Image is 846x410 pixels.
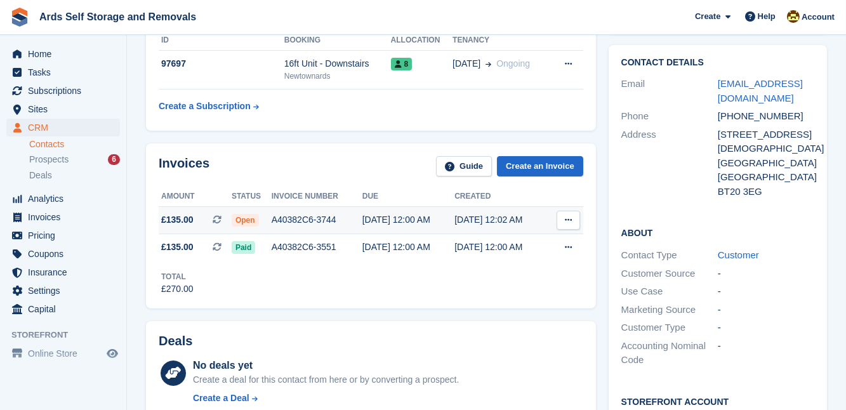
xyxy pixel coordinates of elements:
div: Create a Subscription [159,100,251,113]
span: Deals [29,169,52,182]
a: Customer [718,249,759,260]
div: [DATE] 12:02 AM [454,213,547,227]
th: Booking [284,30,391,51]
th: Invoice number [272,187,362,207]
a: menu [6,190,120,208]
img: Mark McFerran [787,10,800,23]
a: menu [6,345,120,362]
span: Create [695,10,720,23]
a: Prospects 6 [29,153,120,166]
a: [EMAIL_ADDRESS][DOMAIN_NAME] [718,78,803,103]
h2: Invoices [159,156,209,177]
th: ID [159,30,284,51]
h2: Deals [159,334,192,348]
img: stora-icon-8386f47178a22dfd0bd8f6a31ec36ba5ce8667c1dd55bd0f319d3a0aa187defe.svg [10,8,29,27]
div: Contact Type [621,248,718,263]
span: Coupons [28,245,104,263]
div: - [718,339,814,367]
div: Email [621,77,718,105]
div: [PHONE_NUMBER] [718,109,814,124]
div: Use Case [621,284,718,299]
a: Deals [29,169,120,182]
span: Prospects [29,154,69,166]
div: Address [621,128,718,199]
div: Total [161,271,194,282]
div: Phone [621,109,718,124]
a: menu [6,45,120,63]
span: Open [232,214,259,227]
a: Contacts [29,138,120,150]
th: Allocation [391,30,453,51]
span: Capital [28,300,104,318]
div: Newtownards [284,70,391,82]
span: £135.00 [161,241,194,254]
a: menu [6,227,120,244]
th: Created [454,187,547,207]
span: Paid [232,241,255,254]
div: Customer Source [621,267,718,281]
span: [DATE] [453,57,480,70]
h2: Storefront Account [621,395,814,407]
a: menu [6,119,120,136]
a: Create an Invoice [497,156,583,177]
div: A40382C6-3551 [272,241,362,254]
div: Create a Deal [193,392,249,405]
a: Create a Deal [193,392,459,405]
th: Tenancy [453,30,550,51]
a: Create a Subscription [159,95,259,118]
div: No deals yet [193,358,459,373]
a: Ards Self Storage and Removals [34,6,201,27]
a: Guide [436,156,492,177]
a: menu [6,82,120,100]
span: Help [758,10,776,23]
div: - [718,321,814,335]
span: 8 [391,58,413,70]
a: menu [6,300,120,318]
span: Account [802,11,835,23]
span: Sites [28,100,104,118]
span: Tasks [28,63,104,81]
span: Analytics [28,190,104,208]
div: [DATE] 12:00 AM [454,241,547,254]
span: Home [28,45,104,63]
div: [GEOGRAPHIC_DATA] [718,170,814,185]
span: Storefront [11,329,126,341]
span: Online Store [28,345,104,362]
div: Marketing Source [621,303,718,317]
th: Due [362,187,455,207]
div: [DATE] 12:00 AM [362,213,455,227]
div: £270.00 [161,282,194,296]
th: Amount [159,187,232,207]
div: Create a deal for this contact from here or by converting a prospect. [193,373,459,387]
span: Insurance [28,263,104,281]
div: 16ft Unit - Downstairs [284,57,391,70]
span: Invoices [28,208,104,226]
div: [GEOGRAPHIC_DATA] [718,156,814,171]
h2: Contact Details [621,58,814,68]
a: menu [6,263,120,281]
a: menu [6,63,120,81]
span: £135.00 [161,213,194,227]
div: [STREET_ADDRESS][DEMOGRAPHIC_DATA] [718,128,814,156]
th: Status [232,187,272,207]
span: Pricing [28,227,104,244]
span: CRM [28,119,104,136]
a: menu [6,208,120,226]
span: Ongoing [496,58,530,69]
div: Customer Type [621,321,718,335]
div: - [718,267,814,281]
a: Preview store [105,346,120,361]
a: menu [6,100,120,118]
a: menu [6,282,120,300]
h2: About [621,226,814,239]
div: BT20 3EG [718,185,814,199]
div: Accounting Nominal Code [621,339,718,367]
div: - [718,303,814,317]
span: Subscriptions [28,82,104,100]
span: Settings [28,282,104,300]
div: A40382C6-3744 [272,213,362,227]
div: [DATE] 12:00 AM [362,241,455,254]
a: menu [6,245,120,263]
div: 6 [108,154,120,165]
div: 97697 [159,57,284,70]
